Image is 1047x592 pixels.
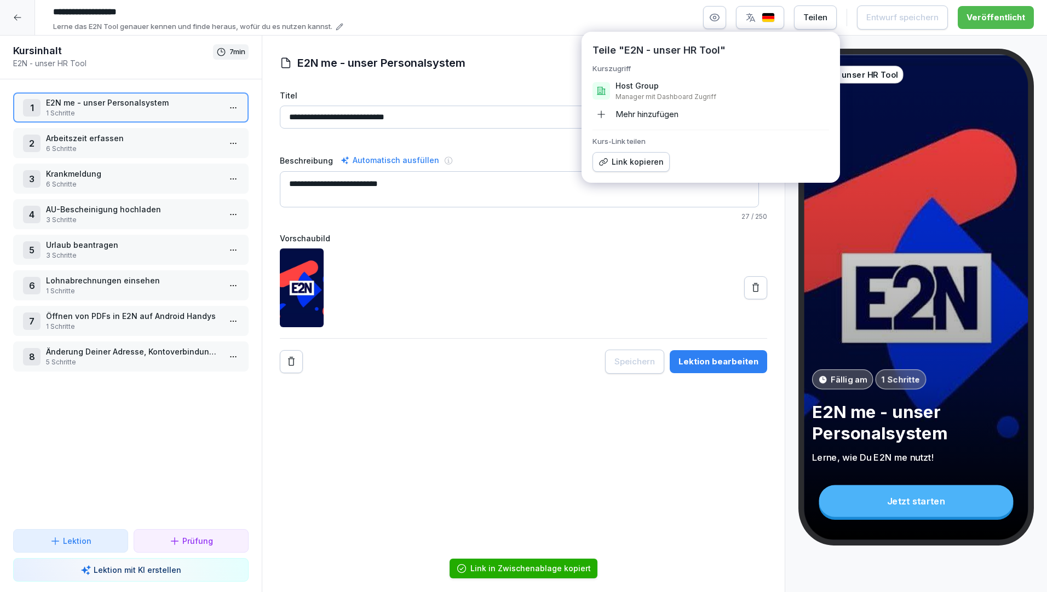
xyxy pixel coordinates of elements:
span: 27 [741,212,750,220]
button: Entwurf speichern [857,5,948,30]
label: Vorschaubild [280,233,767,244]
button: Lektion mit KI erstellen [13,558,249,582]
p: Lerne, wie Du E2N me nutzt! [812,451,1020,463]
div: Teilen [803,11,827,24]
div: Mehr hinzufügen [592,106,678,123]
label: Beschreibung [280,155,333,166]
button: Remove [280,350,303,373]
button: Link kopieren [592,152,670,172]
button: Teilen [794,5,837,30]
div: 1E2N me - unser Personalsystem1 Schritte [13,92,249,123]
h1: Kursinhalt [13,44,213,57]
div: 2Arbeitszeit erfassen6 Schritte [13,128,249,158]
img: cljru0icu01f1fb01oy3vv9vi.jpg [280,248,324,327]
p: Lektion mit KI erstellen [94,564,181,576]
div: Veröffentlicht [967,11,1025,24]
p: E2N - unser HR Tool [13,57,213,69]
p: Lektion [63,535,91,547]
button: Speichern [605,350,664,374]
div: Link in Zwischenablage kopiert [470,563,591,574]
p: 5 Schritte [46,357,220,367]
p: 6 Schritte [46,179,220,189]
h5: Kurszugriff [592,64,829,73]
p: 1 Schritte [46,286,220,296]
p: 1 Schritte [46,322,220,332]
p: 7 min [229,47,245,57]
p: / 150 [280,133,767,143]
div: 7Öffnen von PDFs in E2N auf Android Handys1 Schritte [13,306,249,336]
div: Entwurf speichern [866,11,939,24]
h1: E2N me - unser Personalsystem [297,55,465,71]
div: Jetzt starten [819,485,1013,517]
div: 5Urlaub beantragen3 Schritte [13,235,249,265]
button: Lektion [13,529,128,553]
p: 6 Schritte [46,144,220,154]
p: 1 Schritte [882,373,920,385]
div: 4 [23,206,41,223]
p: Manager mit Dashboard Zugriff [615,92,716,101]
p: 3 Schritte [46,251,220,260]
p: Urlaub beantragen [46,239,220,251]
div: 8 [23,348,41,365]
p: Prüfung [182,535,213,547]
button: Mehr hinzufügen [588,106,833,123]
p: Teile "E2N - unser HR Tool" [592,43,726,57]
div: Lektion bearbeiten [678,356,758,368]
div: 6 [23,277,41,294]
p: Lerne das E2N Tool genauer kennen und finde heraus, wofür du es nutzen kannst. [53,21,332,32]
div: 1 [23,99,41,117]
p: Arbeitszeit erfassen [46,132,220,144]
div: 6Lohnabrechnungen einsehen1 Schritte [13,270,249,300]
h5: Kurs-Link teilen [592,137,829,146]
p: 3 Schritte [46,215,220,225]
button: Lektion bearbeiten [670,350,767,373]
div: 3Krankmeldung6 Schritte [13,164,249,194]
p: E2N me - unser Personalsystem [46,97,220,108]
div: Link kopieren [599,156,664,168]
button: Prüfung [134,529,249,553]
p: Host Group [615,80,659,91]
p: AU-Bescheinigung hochladen [46,204,220,215]
p: Fällig am [831,373,867,385]
p: Krankmeldung [46,168,220,179]
div: 3 [23,170,41,188]
div: 5 [23,241,41,259]
img: de.svg [762,13,775,23]
div: 2 [23,135,41,152]
div: Automatisch ausfüllen [338,154,441,167]
div: 4AU-Bescheinigung hochladen3 Schritte [13,199,249,229]
p: 1 Schritte [46,108,220,118]
p: Lohnabrechnungen einsehen [46,275,220,286]
div: 8Änderung Deiner Adresse, Kontoverbindung etc.5 Schritte [13,341,249,372]
p: E2N me - unser Personalsystem [812,401,1020,444]
div: Speichern [614,356,655,368]
div: 7 [23,312,41,330]
p: Änderung Deiner Adresse, Kontoverbindung etc. [46,346,220,357]
button: Veröffentlicht [958,6,1034,29]
p: E2N - unser HR Tool [817,68,898,80]
p: Öffnen von PDFs in E2N auf Android Handys [46,310,220,322]
p: / 250 [280,212,767,222]
label: Titel [280,90,767,101]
